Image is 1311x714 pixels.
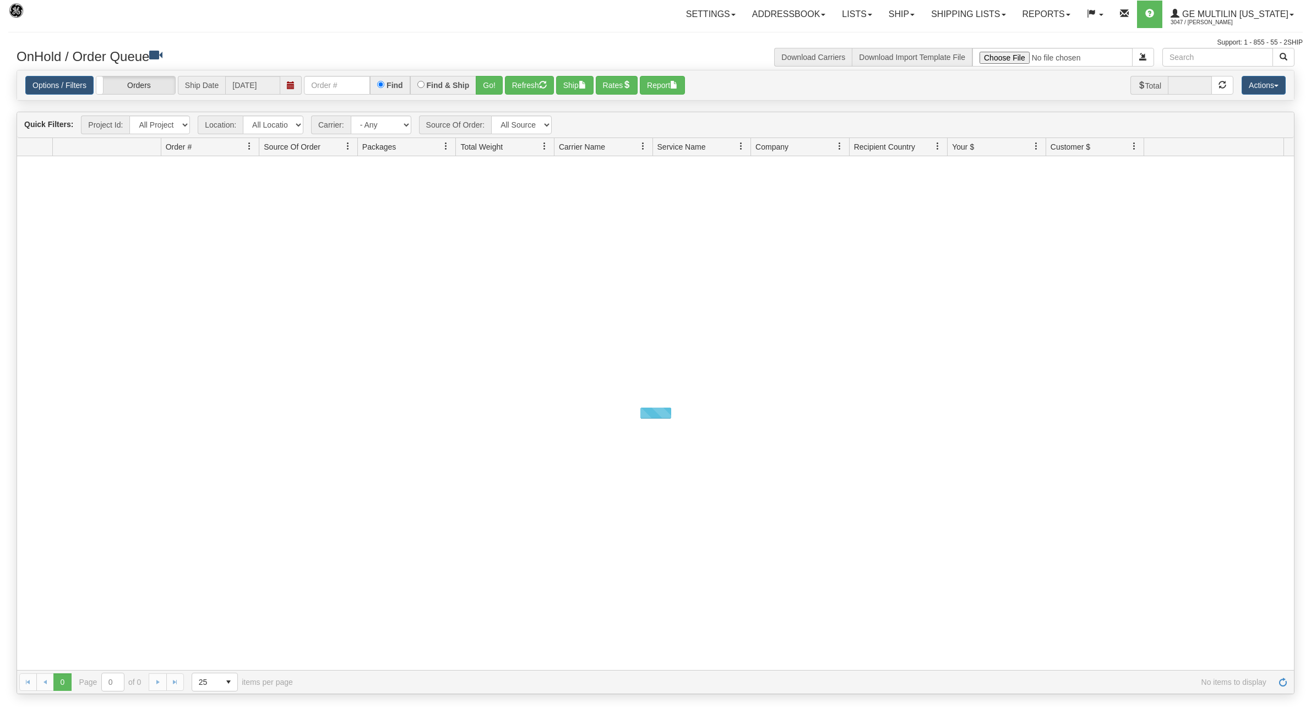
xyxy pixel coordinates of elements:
span: Your $ [952,141,974,152]
a: Ship [880,1,923,28]
a: Total Weight filter column settings [535,137,554,156]
a: Download Carriers [781,53,845,62]
a: Options / Filters [25,76,94,95]
h3: OnHold / Order Queue [17,48,648,64]
span: Project Id: [81,116,129,134]
button: Ship [556,76,594,95]
label: Orders [96,76,175,94]
label: Find [387,81,403,89]
a: Service Name filter column settings [732,137,750,156]
span: Page 0 [53,673,71,691]
a: Company filter column settings [830,137,849,156]
span: No items to display [308,678,1266,686]
span: Service Name [657,141,706,152]
span: 3047 / [PERSON_NAME] [1171,17,1253,28]
button: Actions [1242,76,1286,95]
a: Refresh [1274,673,1292,691]
span: Total Weight [460,141,503,152]
a: Lists [834,1,880,28]
span: Page of 0 [79,673,142,691]
span: items per page [192,673,293,691]
a: Settings [678,1,744,28]
span: Packages [362,141,396,152]
span: Page sizes drop down [192,673,238,691]
a: Download Import Template File [859,53,965,62]
span: 25 [199,677,213,688]
a: Carrier Name filter column settings [634,137,652,156]
a: Reports [1014,1,1079,28]
button: Go! [476,76,503,95]
input: Search [1162,48,1273,67]
span: Order # [166,141,192,152]
a: Customer $ filter column settings [1125,137,1144,156]
div: Support: 1 - 855 - 55 - 2SHIP [8,38,1303,47]
span: Total [1130,76,1168,95]
button: Search [1272,48,1294,67]
input: Order # [304,76,370,95]
a: Your $ filter column settings [1027,137,1046,156]
label: Quick Filters: [24,119,73,130]
span: Ship Date [178,76,225,95]
div: grid toolbar [17,112,1294,138]
input: Import [972,48,1133,67]
img: logo3047.jpg [8,3,64,31]
span: GE Multilin [US_STATE] [1179,9,1288,19]
span: Carrier: [311,116,351,134]
a: Packages filter column settings [437,137,455,156]
span: Carrier Name [559,141,605,152]
a: Source Of Order filter column settings [339,137,357,156]
span: Company [755,141,788,152]
a: Recipient Country filter column settings [928,137,947,156]
button: Rates [596,76,638,95]
span: Location: [198,116,243,134]
a: Order # filter column settings [240,137,259,156]
span: Source Of Order [264,141,320,152]
iframe: chat widget [1286,301,1310,413]
a: Shipping lists [923,1,1014,28]
label: Find & Ship [427,81,470,89]
button: Refresh [505,76,554,95]
span: Source Of Order: [419,116,492,134]
button: Report [640,76,685,95]
span: select [220,673,237,691]
span: Customer $ [1051,141,1090,152]
a: Addressbook [744,1,834,28]
a: GE Multilin [US_STATE] 3047 / [PERSON_NAME] [1162,1,1302,28]
span: Recipient Country [854,141,915,152]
